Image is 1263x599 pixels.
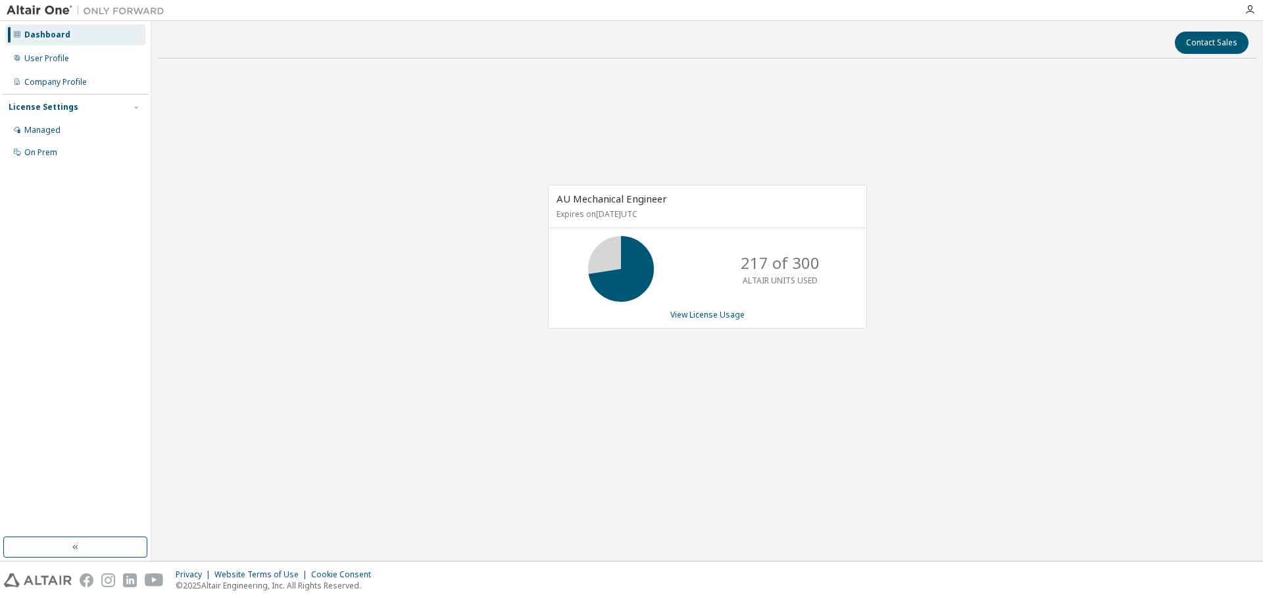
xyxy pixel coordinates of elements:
div: On Prem [24,147,57,158]
div: Dashboard [24,30,70,40]
img: facebook.svg [80,573,93,587]
p: © 2025 Altair Engineering, Inc. All Rights Reserved. [176,580,379,591]
img: instagram.svg [101,573,115,587]
div: Privacy [176,569,214,580]
div: Website Terms of Use [214,569,311,580]
div: Cookie Consent [311,569,379,580]
div: Managed [24,125,61,135]
img: altair_logo.svg [4,573,72,587]
button: Contact Sales [1175,32,1249,54]
img: Altair One [7,4,171,17]
p: ALTAIR UNITS USED [743,275,818,286]
div: User Profile [24,53,69,64]
div: Company Profile [24,77,87,87]
img: linkedin.svg [123,573,137,587]
span: AU Mechanical Engineer [557,192,667,205]
a: View License Usage [670,309,745,320]
div: License Settings [9,102,78,112]
p: Expires on [DATE] UTC [557,208,855,220]
p: 217 of 300 [741,252,820,274]
img: youtube.svg [145,573,164,587]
